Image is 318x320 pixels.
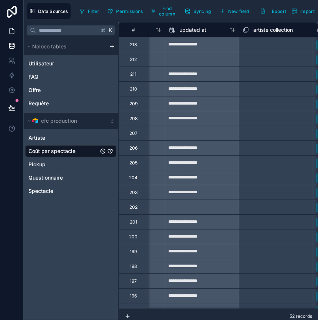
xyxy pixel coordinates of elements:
span: Data Sources [38,8,68,14]
button: Import [289,3,317,19]
div: 197 [130,278,137,284]
button: Export [257,3,289,19]
div: 206 [129,145,138,151]
button: New field [217,6,252,17]
span: Import [300,8,315,14]
span: artiste collection [253,26,293,34]
div: # [124,27,142,33]
span: Find column [158,6,176,17]
div: 203 [129,190,138,195]
button: Syncing [182,6,214,17]
div: 200 [129,234,138,240]
span: Filter [88,8,99,14]
div: 205 [129,160,138,166]
span: Permissions [116,8,143,14]
button: Permissions [105,6,145,17]
div: 209 [129,101,138,107]
a: Permissions [105,6,148,17]
span: New field [228,8,249,14]
span: Syncing [193,8,211,14]
div: 196 [130,293,137,299]
div: 210 [130,86,137,92]
div: 202 [129,204,138,210]
span: K [108,28,113,33]
div: 208 [129,116,138,122]
a: Syncing [182,6,217,17]
span: updated at [179,26,206,34]
div: 198 [130,263,137,269]
div: 199 [130,249,137,255]
span: Export [272,8,286,14]
button: Filter [77,6,102,17]
button: Find column [149,3,179,19]
span: 52 records [290,313,312,319]
div: 213 [130,42,137,48]
div: 211 [130,71,136,77]
div: 212 [130,57,137,62]
div: 204 [129,175,138,181]
div: 195 [130,308,137,314]
button: Data Sources [27,3,71,19]
div: 207 [129,130,138,136]
div: 201 [130,219,137,225]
